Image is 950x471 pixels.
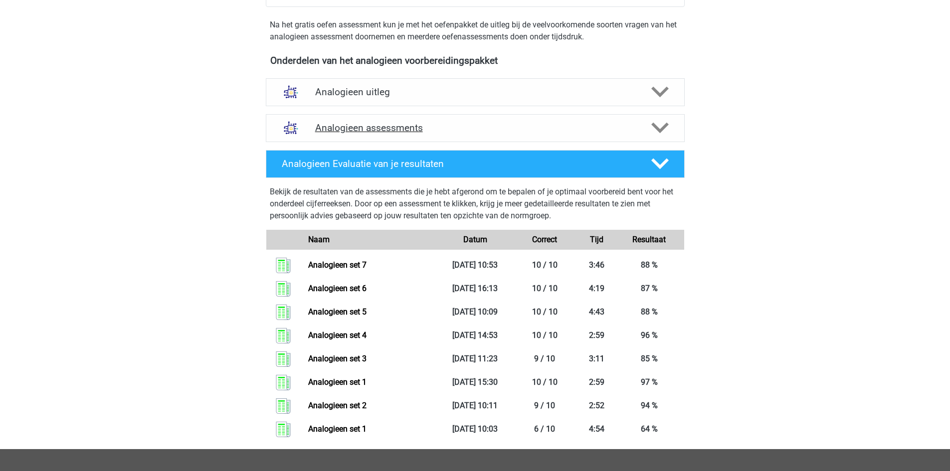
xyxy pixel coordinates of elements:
a: Analogieen Evaluatie van je resultaten [262,150,689,178]
a: uitleg Analogieen uitleg [262,78,689,106]
p: Bekijk de resultaten van de assessments die je hebt afgerond om te bepalen of je optimaal voorber... [270,186,681,222]
img: analogieen uitleg [278,79,304,105]
div: Datum [440,234,510,246]
div: Resultaat [614,234,684,246]
div: Naam [301,234,440,246]
h4: Analogieen Evaluatie van je resultaten [282,158,635,169]
a: Analogieen set 7 [308,260,367,270]
div: Correct [510,234,579,246]
div: Na het gratis oefen assessment kun je met het oefenpakket de uitleg bij de veelvoorkomende soorte... [266,19,685,43]
a: assessments Analogieen assessments [262,114,689,142]
a: Analogieen set 1 [308,377,367,387]
h4: Analogieen assessments [315,122,635,134]
h4: Onderdelen van het analogieen voorbereidingspakket [270,55,680,66]
a: Analogieen set 1 [308,424,367,434]
a: Analogieen set 6 [308,284,367,293]
h4: Analogieen uitleg [315,86,635,98]
a: Analogieen set 4 [308,330,367,340]
a: Analogieen set 5 [308,307,367,316]
a: Analogieen set 2 [308,401,367,410]
img: analogieen assessments [278,115,304,141]
a: Analogieen set 3 [308,354,367,363]
div: Tijd [579,234,614,246]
